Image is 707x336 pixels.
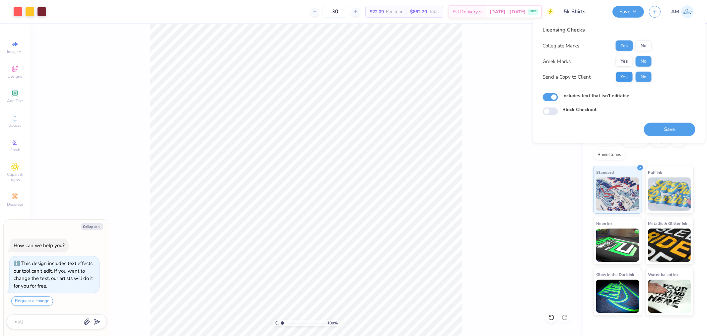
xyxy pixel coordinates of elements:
[648,177,691,211] img: Puff Ink
[543,58,571,65] div: Greek Marks
[490,8,526,15] span: [DATE] - [DATE]
[612,6,644,18] button: Save
[648,271,679,278] span: Water based Ink
[543,26,652,34] div: Licensing Checks
[681,5,694,18] img: Arvi Mikhail Parcero
[14,260,93,289] div: This design includes text effects our tool can't edit. If you want to change the text, our artist...
[429,8,439,15] span: Total
[410,8,427,15] span: $662.70
[616,72,633,82] button: Yes
[563,106,597,113] label: Block Checkout
[563,92,630,99] label: Includes text that isn't editable
[10,147,20,153] span: Greek
[322,6,348,18] input: null
[636,40,652,51] button: No
[327,320,338,326] span: 100 %
[644,123,695,136] button: Save
[596,169,614,176] span: Standard
[648,169,662,176] span: Puff Ink
[671,5,694,18] a: AM
[7,202,23,207] span: Decorate
[596,280,639,313] img: Glow in the Dark Ink
[596,220,612,227] span: Neon Ink
[559,5,607,18] input: null
[671,8,679,16] span: AM
[14,242,65,249] div: How can we help you?
[8,123,22,128] span: Upload
[616,56,633,67] button: Yes
[386,8,402,15] span: Per Item
[3,172,27,182] span: Clipart & logos
[648,280,691,313] img: Water based Ink
[370,8,384,15] span: $22.09
[596,229,639,262] img: Neon Ink
[81,223,103,230] button: Collapse
[636,56,652,67] button: No
[543,42,580,50] div: Collegiate Marks
[648,229,691,262] img: Metallic & Glitter Ink
[596,177,639,211] img: Standard
[7,49,23,54] span: Image AI
[7,98,23,103] span: Add Text
[11,296,53,306] button: Request a change
[616,40,633,51] button: Yes
[543,73,591,81] div: Send a Copy to Client
[593,150,625,160] div: Rhinestones
[648,220,687,227] span: Metallic & Glitter Ink
[453,8,478,15] span: Est. Delivery
[530,9,536,14] span: FREE
[596,271,634,278] span: Glow in the Dark Ink
[636,72,652,82] button: No
[8,74,22,79] span: Designs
